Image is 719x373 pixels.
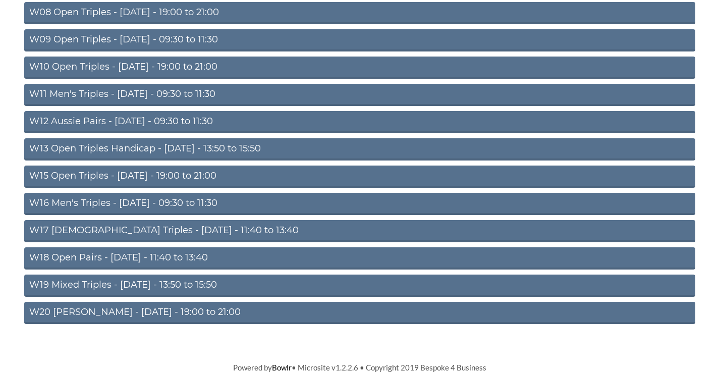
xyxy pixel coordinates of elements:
a: W17 [DEMOGRAPHIC_DATA] Triples - [DATE] - 11:40 to 13:40 [24,220,695,242]
a: W19 Mixed Triples - [DATE] - 13:50 to 15:50 [24,275,695,297]
a: W09 Open Triples - [DATE] - 09:30 to 11:30 [24,29,695,51]
a: W13 Open Triples Handicap - [DATE] - 13:50 to 15:50 [24,138,695,161]
a: W18 Open Pairs - [DATE] - 11:40 to 13:40 [24,247,695,270]
a: W11 Men's Triples - [DATE] - 09:30 to 11:30 [24,84,695,106]
a: W08 Open Triples - [DATE] - 19:00 to 21:00 [24,2,695,24]
span: Powered by • Microsite v1.2.2.6 • Copyright 2019 Bespoke 4 Business [233,363,486,372]
a: W12 Aussie Pairs - [DATE] - 09:30 to 11:30 [24,111,695,133]
a: W16 Men's Triples - [DATE] - 09:30 to 11:30 [24,193,695,215]
a: W15 Open Triples - [DATE] - 19:00 to 21:00 [24,166,695,188]
a: Bowlr [272,363,292,372]
a: W20 [PERSON_NAME] - [DATE] - 19:00 to 21:00 [24,302,695,324]
a: W10 Open Triples - [DATE] - 19:00 to 21:00 [24,57,695,79]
